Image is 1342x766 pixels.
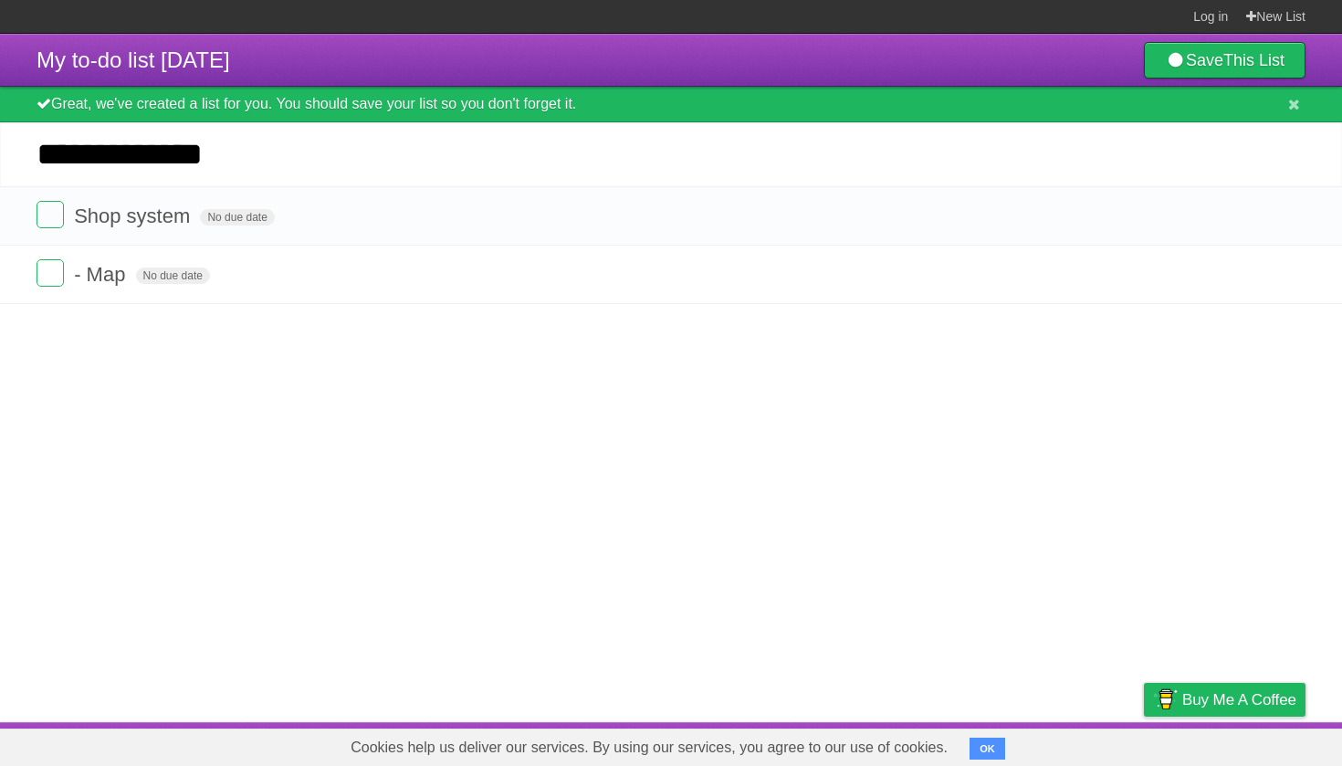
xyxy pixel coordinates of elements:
span: No due date [136,268,210,284]
span: Buy me a coffee [1182,684,1296,716]
span: No due date [200,209,274,226]
a: Terms [1058,727,1098,761]
label: Done [37,201,64,228]
b: This List [1223,51,1284,69]
a: Privacy [1120,727,1168,761]
span: - Map [74,263,130,286]
span: My to-do list [DATE] [37,47,230,72]
a: Buy me a coffee [1144,683,1305,717]
button: OK [970,738,1005,760]
span: Shop system [74,205,194,227]
a: Developers [961,727,1035,761]
a: About [901,727,939,761]
a: SaveThis List [1144,42,1305,79]
img: Buy me a coffee [1153,684,1178,715]
label: Done [37,259,64,287]
a: Suggest a feature [1190,727,1305,761]
span: Cookies help us deliver our services. By using our services, you agree to our use of cookies. [332,729,966,766]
